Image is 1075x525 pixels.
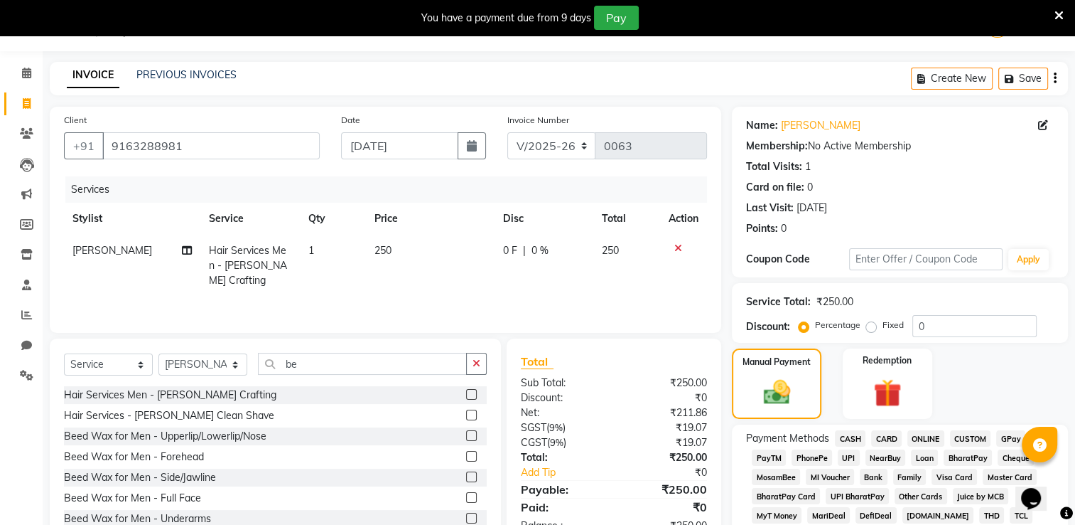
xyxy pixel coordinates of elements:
[953,488,1009,504] span: Juice by MCB
[796,201,827,216] div: [DATE]
[660,203,707,235] th: Action
[746,201,794,216] div: Last Visit:
[510,481,614,498] div: Payable:
[860,469,887,485] span: Bank
[510,420,614,435] div: ( )
[752,469,800,485] span: MosamBee
[64,429,266,444] div: Beed Wax for Men - Upperlip/Lowerlip/Nose
[979,507,1004,524] span: THD
[746,252,848,267] div: Coupon Code
[806,469,854,485] span: MI Voucher
[752,507,801,524] span: MyT Money
[838,450,860,466] span: UPI
[781,118,860,133] a: [PERSON_NAME]
[950,430,991,447] span: CUSTOM
[136,68,237,81] a: PREVIOUS INVOICES
[882,319,904,332] label: Fixed
[510,391,614,405] div: Discount:
[64,132,104,159] button: +91
[752,488,820,504] span: BharatPay Card
[65,176,718,203] div: Services
[815,319,860,332] label: Percentage
[807,507,850,524] span: MariDeal
[746,118,778,133] div: Name:
[746,180,804,195] div: Card on file:
[1008,249,1049,270] button: Apply
[1010,507,1032,524] span: TCL
[746,159,802,174] div: Total Visits:
[632,465,718,480] div: ₹0
[895,488,947,504] span: Other Cards
[531,243,549,258] span: 0 %
[865,376,910,410] img: _gift.svg
[998,68,1048,90] button: Save
[64,450,204,465] div: Beed Wax for Men - Forehead
[742,356,811,368] label: Manual Payment
[64,408,274,423] div: Hair Services - [PERSON_NAME] Clean Shave
[258,353,467,375] input: Search or Scan
[746,139,808,154] div: Membership:
[855,507,897,524] span: DefiDeal
[755,377,799,408] img: _cash.svg
[510,405,614,420] div: Net:
[983,469,1037,485] span: Master Card
[746,221,778,236] div: Points:
[996,430,1025,447] span: GPay
[510,465,631,480] a: Add Tip
[614,405,718,420] div: ₹211.86
[752,450,786,466] span: PayTM
[902,507,974,524] span: [DOMAIN_NAME]
[521,436,547,449] span: CGST
[64,388,276,403] div: Hair Services Men - [PERSON_NAME] Crafting
[614,499,718,516] div: ₹0
[614,420,718,435] div: ₹19.07
[893,469,927,485] span: Family
[807,180,813,195] div: 0
[521,421,546,434] span: SGST
[931,469,977,485] span: Visa Card
[835,430,865,447] span: CASH
[72,244,152,257] span: [PERSON_NAME]
[549,422,563,433] span: 9%
[849,248,1003,270] input: Enter Offer / Coupon Code
[510,450,614,465] div: Total:
[209,244,287,287] span: Hair Services Men - [PERSON_NAME] Crafting
[816,295,853,309] div: ₹250.00
[911,68,993,90] button: Create New
[550,437,563,448] span: 9%
[781,221,787,236] div: 0
[614,450,718,465] div: ₹250.00
[826,488,889,504] span: UPI BharatPay
[64,203,200,235] th: Stylist
[746,319,790,334] div: Discount:
[594,6,639,30] button: Pay
[102,132,320,159] input: Search by Name/Mobile/Email/Code
[64,114,87,127] label: Client
[792,450,832,466] span: PhonePe
[523,243,526,258] span: |
[64,491,201,506] div: Beed Wax for Men - Full Face
[865,450,906,466] span: NearBuy
[911,450,938,466] span: Loan
[602,244,619,257] span: 250
[308,244,314,257] span: 1
[593,203,661,235] th: Total
[521,354,553,369] span: Total
[871,430,902,447] span: CARD
[746,431,829,446] span: Payment Methods
[746,295,811,309] div: Service Total:
[614,481,718,498] div: ₹250.00
[944,450,992,466] span: BharatPay
[746,139,1054,154] div: No Active Membership
[67,63,119,88] a: INVOICE
[64,470,216,485] div: Beed Wax for Men - Side/Jawline
[366,203,495,235] th: Price
[200,203,300,235] th: Service
[863,354,912,367] label: Redemption
[998,450,1034,466] span: Cheque
[300,203,366,235] th: Qty
[805,159,811,174] div: 1
[614,435,718,450] div: ₹19.07
[507,114,569,127] label: Invoice Number
[495,203,593,235] th: Disc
